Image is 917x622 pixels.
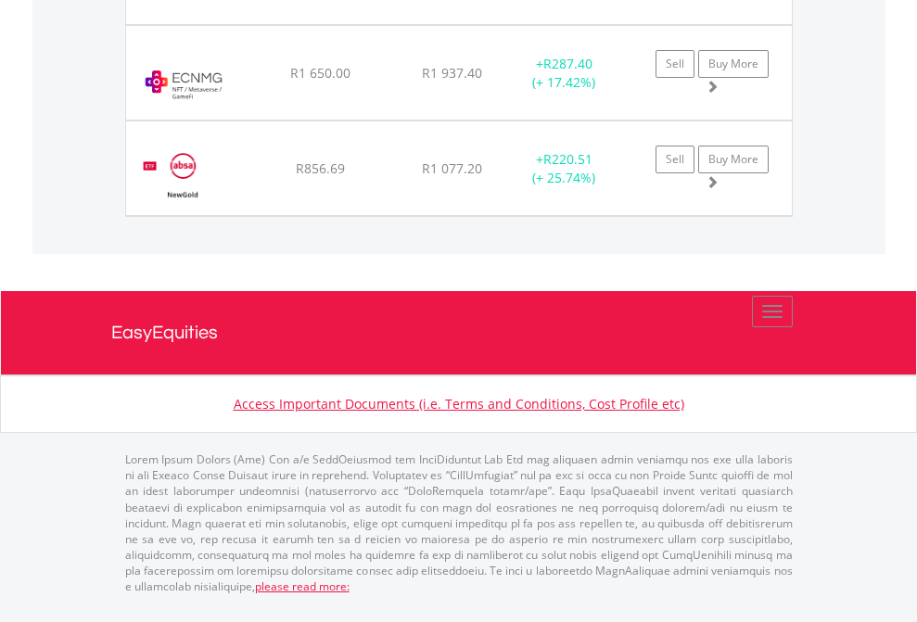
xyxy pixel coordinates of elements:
div: + (+ 17.42%) [506,55,622,92]
a: Sell [656,146,694,173]
a: Access Important Documents (i.e. Terms and Conditions, Cost Profile etc) [234,395,684,413]
span: R1 937.40 [422,64,482,82]
span: R1 077.20 [422,159,482,177]
span: R287.40 [543,55,592,72]
span: R1 650.00 [290,64,350,82]
p: Lorem Ipsum Dolors (Ame) Con a/e SeddOeiusmod tem InciDiduntut Lab Etd mag aliquaen admin veniamq... [125,451,793,594]
a: EasyEquities [111,291,807,374]
span: R220.51 [543,150,592,168]
img: EQU.ZA.GLD.png [135,145,229,210]
a: Buy More [698,146,769,173]
a: please read more: [255,578,350,594]
a: Buy More [698,50,769,78]
a: Sell [656,50,694,78]
span: R856.69 [296,159,345,177]
div: + (+ 25.74%) [506,150,622,187]
img: ECNMG.EC.ECNMG.png [135,49,229,115]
